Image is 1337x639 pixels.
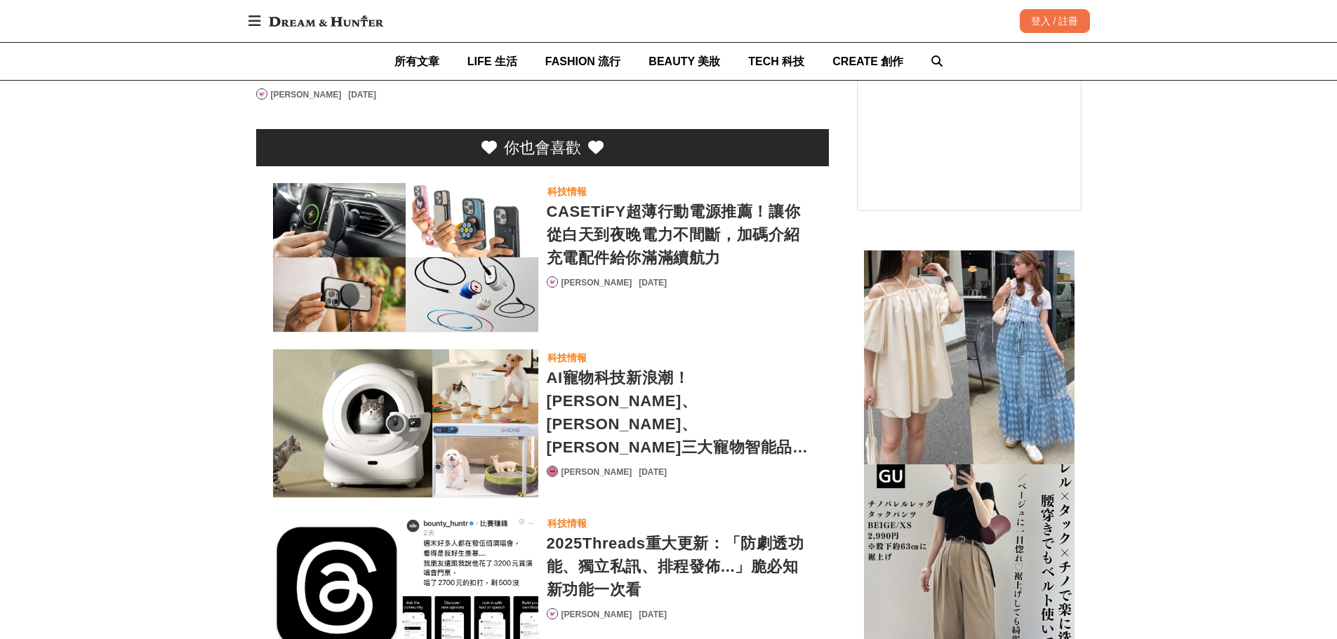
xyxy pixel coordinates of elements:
[639,608,667,621] div: [DATE]
[257,89,267,99] img: Avatar
[504,136,581,159] div: 你也會喜歡
[545,55,621,67] span: FASHION 流行
[547,466,557,476] img: Avatar
[748,55,804,67] span: TECH 科技
[547,276,558,288] a: Avatar
[271,88,342,101] a: [PERSON_NAME]
[547,349,587,366] a: 科技情報
[561,276,632,289] a: [PERSON_NAME]
[256,88,267,100] a: Avatar
[547,277,557,287] img: Avatar
[639,466,667,478] div: [DATE]
[547,609,557,619] img: Avatar
[547,532,812,601] a: 2025Threads重大更新：「防劇透功能、獨立私訊、排程發佈...」脆必知新功能一次看
[262,8,390,34] img: Dream & Hunter
[639,276,667,289] div: [DATE]
[832,43,903,80] a: CREATE 創作
[547,515,587,532] a: 科技情報
[547,183,587,200] a: 科技情報
[648,43,720,80] a: BEAUTY 美妝
[545,43,621,80] a: FASHION 流行
[273,349,538,499] a: AI寵物科技新浪潮！PETKIT、GIXONE、FASSNER三大寵物智能品牌，打造人寵智慧生活全場景！
[648,55,720,67] span: BEAUTY 美妝
[547,516,587,531] div: 科技情報
[561,466,632,478] a: [PERSON_NAME]
[547,608,558,619] a: Avatar
[547,466,558,477] a: Avatar
[832,55,903,67] span: CREATE 創作
[547,200,812,269] a: CASETiFY超薄行動電源推薦！讓你從白天到夜晚電力不間斷，加碼介紹充電配件給你滿滿續航力
[467,55,517,67] span: LIFE 生活
[561,608,632,621] a: [PERSON_NAME]
[394,43,439,80] a: 所有文章
[348,88,376,101] div: [DATE]
[547,350,587,365] div: 科技情報
[273,183,538,332] a: CASETiFY超薄行動電源推薦！讓你從白天到夜晚電力不間斷，加碼介紹充電配件給你滿滿續航力
[547,184,587,199] div: 科技情報
[394,55,439,67] span: 所有文章
[467,43,517,80] a: LIFE 生活
[748,43,804,80] a: TECH 科技
[547,366,812,459] a: AI寵物科技新浪潮！[PERSON_NAME]、[PERSON_NAME]、[PERSON_NAME]三大寵物智能品牌，打造人寵智慧生活全場景！
[1020,9,1090,33] div: 登入 / 註冊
